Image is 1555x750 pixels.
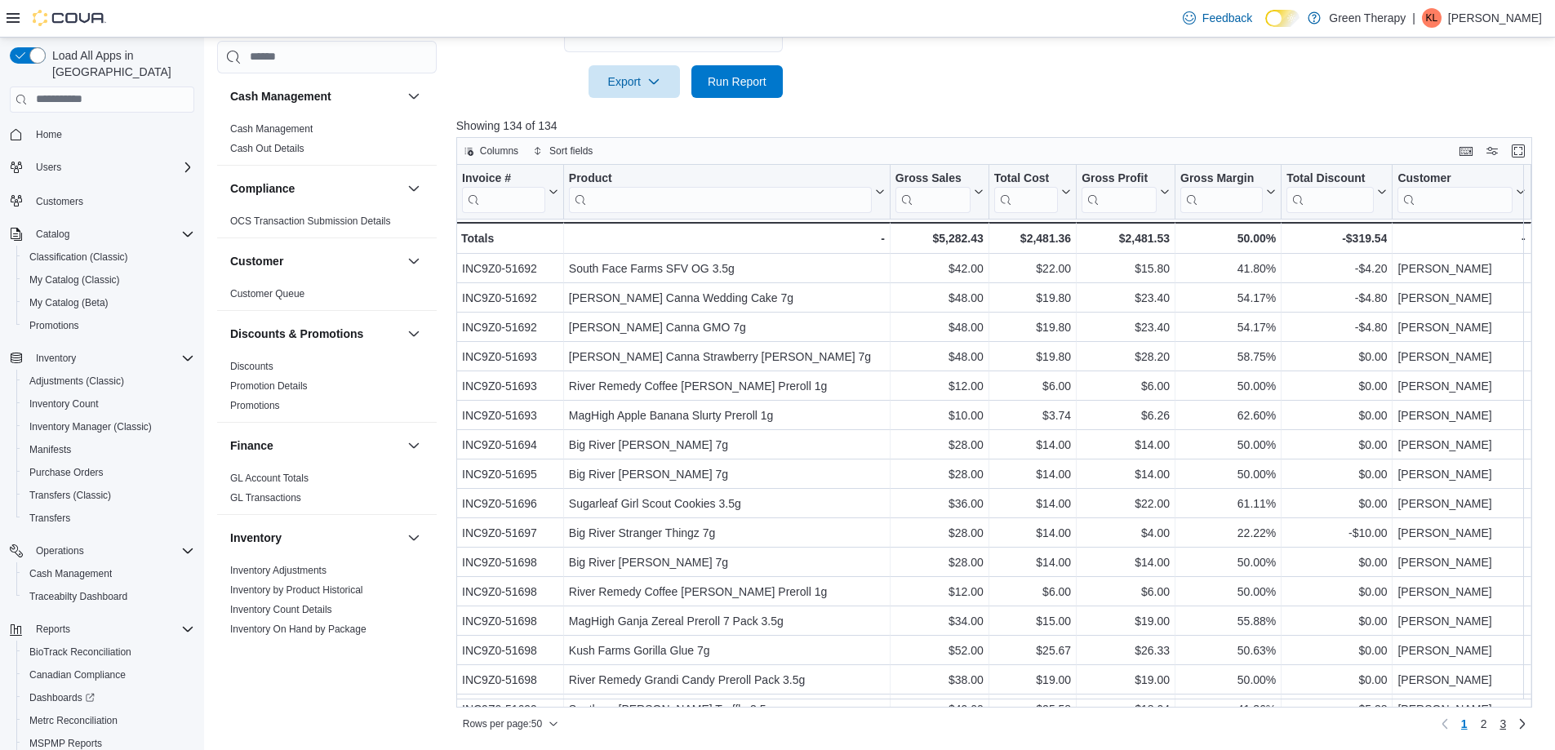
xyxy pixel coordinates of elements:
[230,492,301,504] a: GL Transactions
[29,443,71,456] span: Manifests
[230,360,273,373] span: Discounts
[1082,464,1170,484] div: $14.00
[230,380,308,392] a: Promotion Details
[1286,435,1387,455] div: $0.00
[46,47,194,80] span: Load All Apps in [GEOGRAPHIC_DATA]
[1397,494,1525,513] div: [PERSON_NAME]
[29,619,194,639] span: Reports
[23,247,194,267] span: Classification (Classic)
[230,491,301,504] span: GL Transactions
[994,229,1071,248] div: $2,481.36
[16,562,201,585] button: Cash Management
[36,544,84,557] span: Operations
[29,466,104,479] span: Purchase Orders
[36,228,69,241] span: Catalog
[1397,171,1525,213] button: Customer
[895,317,984,337] div: $48.00
[463,717,542,730] span: Rows per page : 50
[1286,171,1374,213] div: Total Discount
[1426,8,1438,28] span: KL
[29,158,68,177] button: Users
[404,324,424,344] button: Discounts & Promotions
[23,316,86,335] a: Promotions
[1265,10,1300,27] input: Dark Mode
[29,224,194,244] span: Catalog
[16,585,201,608] button: Traceabilty Dashboard
[598,65,670,98] span: Export
[1180,171,1263,187] div: Gross Margin
[895,553,984,572] div: $28.00
[569,288,885,308] div: [PERSON_NAME] Canna Wedding Cake 7g
[1513,714,1532,734] a: Next page
[1286,171,1387,213] button: Total Discount
[3,223,201,246] button: Catalog
[994,523,1071,543] div: $14.00
[1180,376,1276,396] div: 50.00%
[1180,464,1276,484] div: 50.00%
[230,88,331,104] h3: Cash Management
[29,590,127,603] span: Traceabilty Dashboard
[230,122,313,135] span: Cash Management
[29,691,95,704] span: Dashboards
[230,287,304,300] span: Customer Queue
[569,229,885,248] div: -
[994,171,1058,187] div: Total Cost
[29,158,194,177] span: Users
[1397,259,1525,278] div: [PERSON_NAME]
[569,523,885,543] div: Big River Stranger Thingz 7g
[29,319,79,332] span: Promotions
[29,224,76,244] button: Catalog
[1082,171,1157,187] div: Gross Profit
[1412,8,1415,28] p: |
[230,530,401,546] button: Inventory
[1397,406,1525,425] div: [PERSON_NAME]
[230,88,401,104] button: Cash Management
[1286,288,1387,308] div: -$4.80
[1180,553,1276,572] div: 50.00%
[23,293,115,313] a: My Catalog (Beta)
[1474,711,1494,737] a: Page 2 of 3
[1397,523,1525,543] div: [PERSON_NAME]
[1286,317,1387,337] div: -$4.80
[217,211,437,237] div: Compliance
[1397,171,1512,213] div: Customer
[895,494,984,513] div: $36.00
[29,125,69,144] a: Home
[994,553,1071,572] div: $14.00
[404,528,424,548] button: Inventory
[29,296,109,309] span: My Catalog (Beta)
[230,379,308,393] span: Promotion Details
[16,415,201,438] button: Inventory Manager (Classic)
[29,489,111,502] span: Transfers (Classic)
[3,122,201,146] button: Home
[895,288,984,308] div: $48.00
[1286,376,1387,396] div: $0.00
[29,192,90,211] a: Customers
[1493,711,1513,737] a: Page 3 of 3
[1180,406,1276,425] div: 62.60%
[895,171,971,213] div: Gross Sales
[230,473,309,484] a: GL Account Totals
[1286,259,1387,278] div: -$4.20
[29,714,118,727] span: Metrc Reconciliation
[23,642,138,662] a: BioTrack Reconciliation
[230,565,327,576] a: Inventory Adjustments
[230,437,401,454] button: Finance
[23,440,194,459] span: Manifests
[569,347,885,366] div: [PERSON_NAME] Canna Strawberry [PERSON_NAME] 7g
[1329,8,1406,28] p: Green Therapy
[994,494,1071,513] div: $14.00
[569,376,885,396] div: River Remedy Coffee [PERSON_NAME] Preroll 1g
[1082,317,1170,337] div: $23.40
[1082,406,1170,425] div: $6.26
[1202,10,1252,26] span: Feedback
[1397,171,1512,187] div: Customer
[16,507,201,530] button: Transfers
[33,10,106,26] img: Cova
[456,714,565,734] button: Rows per page:50
[1082,347,1170,366] div: $28.20
[36,352,76,365] span: Inventory
[29,348,194,368] span: Inventory
[23,587,194,606] span: Traceabilty Dashboard
[36,195,83,208] span: Customers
